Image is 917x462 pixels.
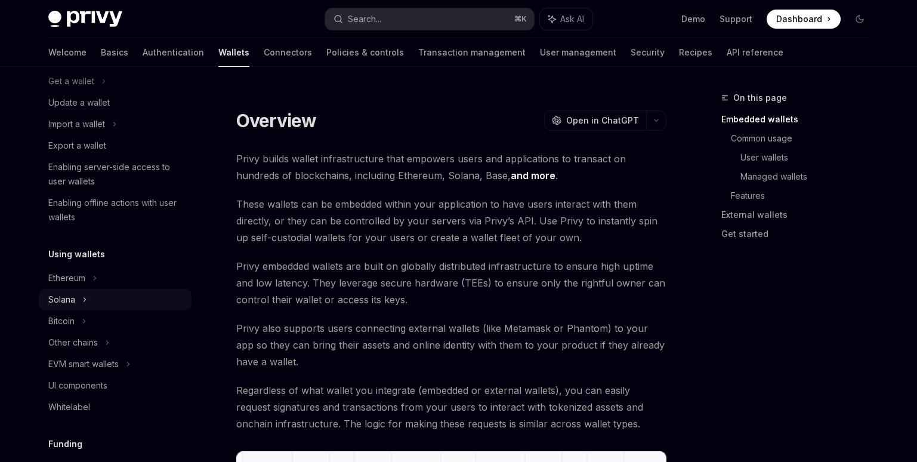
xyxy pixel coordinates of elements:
[218,38,249,67] a: Wallets
[566,115,639,127] span: Open in ChatGPT
[143,38,204,67] a: Authentication
[48,400,90,414] div: Whitelabel
[48,160,184,189] div: Enabling server-side access to user wallets
[721,205,879,224] a: External wallets
[48,117,105,131] div: Import a wallet
[540,8,592,30] button: Ask AI
[48,196,184,224] div: Enabling offline actions with user wallets
[236,258,666,308] span: Privy embedded wallets are built on globally distributed infrastructure to ensure high uptime and...
[236,110,317,131] h1: Overview
[544,110,646,131] button: Open in ChatGPT
[39,135,192,156] a: Export a wallet
[326,38,404,67] a: Policies & controls
[850,10,869,29] button: Toggle dark mode
[727,38,783,67] a: API reference
[48,357,119,371] div: EVM smart wallets
[733,91,787,105] span: On this page
[540,38,616,67] a: User management
[348,12,381,26] div: Search...
[39,375,192,396] a: UI components
[236,196,666,246] span: These wallets can be embedded within your application to have users interact with them directly, ...
[48,335,98,350] div: Other chains
[236,382,666,432] span: Regardless of what wallet you integrate (embedded or external wallets), you can easily request si...
[720,13,752,25] a: Support
[48,11,122,27] img: dark logo
[721,110,879,129] a: Embedded wallets
[514,14,527,24] span: ⌘ K
[767,10,841,29] a: Dashboard
[740,167,879,186] a: Managed wallets
[48,271,85,285] div: Ethereum
[39,92,192,113] a: Update a wallet
[48,138,106,153] div: Export a wallet
[776,13,822,25] span: Dashboard
[48,38,87,67] a: Welcome
[731,186,879,205] a: Features
[236,150,666,184] span: Privy builds wallet infrastructure that empowers users and applications to transact on hundreds o...
[681,13,705,25] a: Demo
[39,396,192,418] a: Whitelabel
[39,192,192,228] a: Enabling offline actions with user wallets
[236,320,666,370] span: Privy also supports users connecting external wallets (like Metamask or Phantom) to your app so t...
[39,156,192,192] a: Enabling server-side access to user wallets
[101,38,128,67] a: Basics
[48,314,75,328] div: Bitcoin
[418,38,526,67] a: Transaction management
[264,38,312,67] a: Connectors
[679,38,712,67] a: Recipes
[48,437,82,451] h5: Funding
[631,38,665,67] a: Security
[740,148,879,167] a: User wallets
[325,8,534,30] button: Search...⌘K
[48,292,75,307] div: Solana
[48,96,110,110] div: Update a wallet
[731,129,879,148] a: Common usage
[511,170,555,182] a: and more
[48,378,107,393] div: UI components
[721,224,879,244] a: Get started
[48,247,105,261] h5: Using wallets
[560,13,584,25] span: Ask AI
